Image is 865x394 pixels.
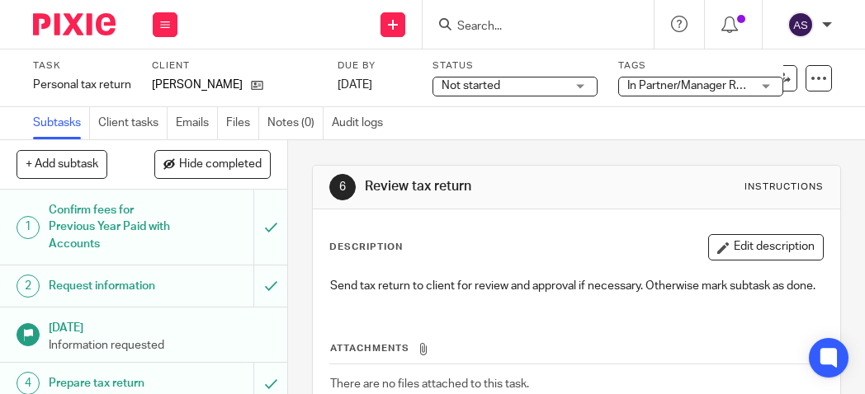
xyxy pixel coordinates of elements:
h1: Confirm fees for Previous Year Paid with Accounts [49,198,174,256]
label: Status [432,59,598,73]
label: Due by [338,59,412,73]
p: Send tax return to client for review and approval if necessary. Otherwise mark subtask as done. [330,278,822,294]
div: 1 [17,216,40,239]
h1: Request information [49,274,174,298]
div: Personal tax return [33,77,131,93]
div: 2 [17,274,40,298]
button: Hide completed [154,150,271,178]
p: Description [329,241,403,254]
div: 6 [329,174,356,200]
button: + Add subtask [17,150,107,178]
h1: Review tax return [365,178,612,195]
label: Task [33,59,131,73]
a: Subtasks [33,107,90,139]
img: Pixie [33,13,116,35]
a: Audit logs [332,107,391,139]
span: There are no files attached to this task. [330,378,529,390]
input: Search [456,20,604,35]
a: Notes (0) [267,107,324,139]
span: [DATE] [338,79,372,91]
span: Not started [442,80,500,91]
img: svg%3E [787,12,814,38]
span: Attachments [330,344,409,353]
button: Edit description [708,234,824,260]
div: Instructions [744,181,824,194]
a: Files [226,107,259,139]
span: In Partner/Manager Review [627,80,766,91]
p: Information requested [49,337,272,354]
label: Tags [618,59,783,73]
a: Emails [176,107,218,139]
span: Hide completed [179,158,262,171]
p: [PERSON_NAME] [152,77,243,93]
label: Client [152,59,317,73]
h1: [DATE] [49,316,272,336]
a: Client tasks [98,107,168,139]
